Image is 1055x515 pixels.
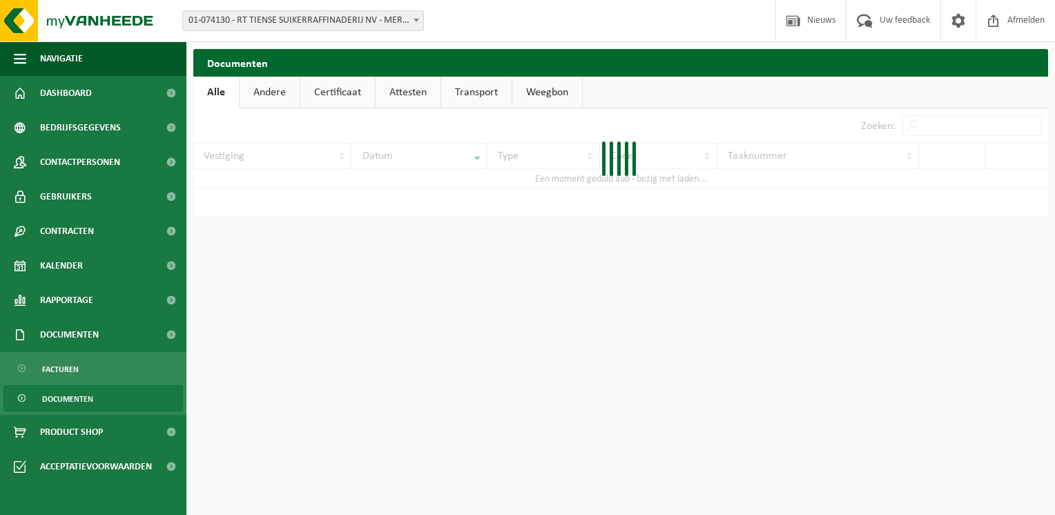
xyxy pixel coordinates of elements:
span: Documenten [42,386,93,412]
span: Product Shop [40,415,103,449]
span: Dashboard [40,76,92,110]
span: Bedrijfsgegevens [40,110,121,145]
span: Contactpersonen [40,145,120,179]
a: Andere [240,77,300,108]
h2: Documenten [193,49,1048,76]
a: Transport [441,77,512,108]
a: Attesten [376,77,441,108]
span: Documenten [40,318,99,352]
span: 01-074130 - RT TIENSE SUIKERRAFFINADERIJ NV - MERKSEM [183,11,423,30]
a: Documenten [3,385,183,411]
span: Rapportage [40,283,93,318]
span: Contracten [40,214,94,249]
span: Acceptatievoorwaarden [40,449,152,484]
a: Facturen [3,356,183,382]
a: Certificaat [300,77,375,108]
span: Facturen [42,356,79,382]
span: Kalender [40,249,83,283]
a: Alle [193,77,239,108]
span: 01-074130 - RT TIENSE SUIKERRAFFINADERIJ NV - MERKSEM [182,10,424,31]
a: Weegbon [512,77,582,108]
span: Gebruikers [40,179,92,214]
span: Navigatie [40,41,83,76]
